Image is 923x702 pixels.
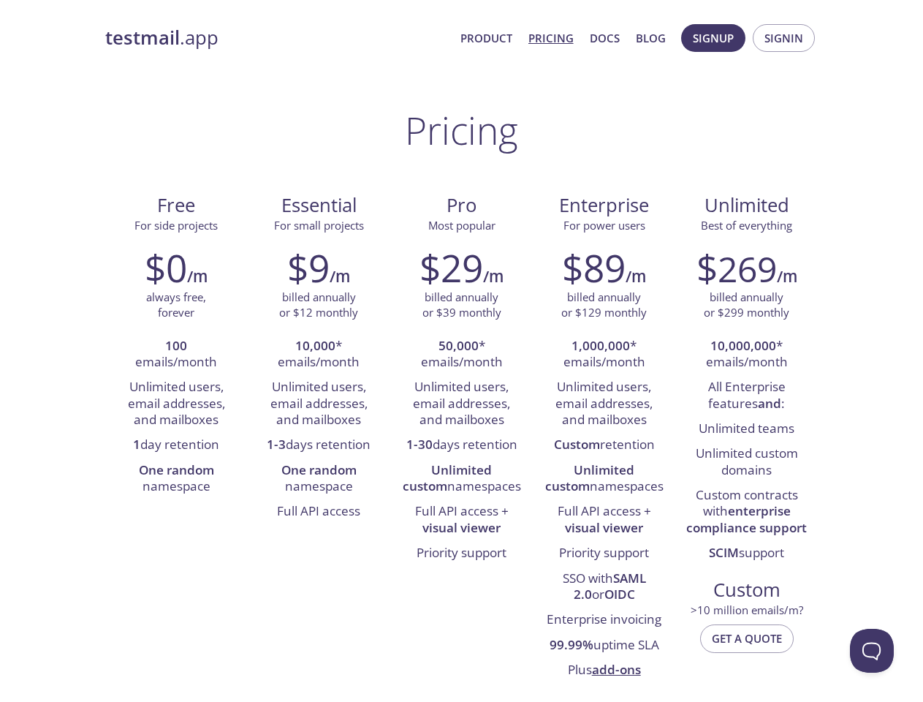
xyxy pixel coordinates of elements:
li: * emails/month [686,334,807,376]
h2: $29 [419,246,483,290]
li: Priority support [544,541,664,566]
strong: visual viewer [565,519,643,536]
li: days retention [401,433,522,458]
span: Signin [764,29,803,48]
span: Most popular [428,218,495,233]
li: Full API access + [401,499,522,541]
strong: One random [139,461,214,478]
span: Signup [693,29,734,48]
li: Unlimited teams [686,417,807,442]
strong: 100 [165,337,187,354]
strong: 1 [133,436,140,453]
strong: 50,000 [438,337,479,354]
strong: 1-3 [267,436,286,453]
button: Signin [753,24,815,52]
span: For power users [563,218,645,233]
strong: One random [281,461,357,478]
li: support [686,541,807,566]
li: Unlimited users, email addresses, and mailboxes [116,375,237,433]
h6: /m [330,264,350,289]
a: testmail.app [105,26,449,50]
span: 269 [718,245,777,292]
li: Unlimited users, email addresses, and mailboxes [259,375,379,433]
h6: /m [187,264,208,289]
h2: $0 [145,246,187,290]
li: Full API access [259,499,379,524]
li: namespace [259,458,379,500]
strong: Unlimited custom [545,461,635,494]
strong: enterprise compliance support [686,502,807,535]
p: billed annually or $39 monthly [422,290,501,321]
button: Get a quote [700,624,794,652]
a: add-ons [592,661,641,678]
iframe: Help Scout Beacon - Open [850,629,894,673]
strong: 1-30 [406,436,433,453]
h1: Pricing [405,108,518,152]
strong: Unlimited custom [403,461,493,494]
span: Best of everything [701,218,792,233]
span: Essential [259,193,379,218]
li: namespaces [544,458,664,500]
p: always free, forever [146,290,206,321]
li: Unlimited custom domains [686,442,807,483]
span: Get a quote [712,629,782,648]
strong: OIDC [604,586,635,603]
h6: /m [777,264,797,289]
span: Enterprise [544,193,664,218]
h2: $ [696,246,777,290]
span: Pro [402,193,521,218]
strong: 99.99% [550,636,593,653]
a: Docs [590,29,620,48]
strong: Custom [554,436,600,453]
li: All Enterprise features : [686,375,807,417]
p: billed annually or $299 monthly [704,290,789,321]
strong: testmail [105,25,180,50]
span: For small projects [274,218,364,233]
li: uptime SLA [544,633,664,658]
h2: $89 [562,246,626,290]
strong: SCIM [709,544,739,561]
li: namespace [116,458,237,500]
strong: visual viewer [422,519,501,536]
li: * emails/month [544,334,664,376]
li: SSO with or [544,567,664,608]
li: retention [544,433,664,458]
strong: 10,000 [295,337,335,354]
li: Plus [544,658,664,683]
li: Priority support [401,541,522,566]
li: Unlimited users, email addresses, and mailboxes [401,375,522,433]
strong: SAML 2.0 [574,570,646,603]
h2: $9 [287,246,330,290]
strong: and [758,395,781,412]
span: Free [117,193,236,218]
li: * emails/month [401,334,522,376]
h6: /m [483,264,504,289]
li: day retention [116,433,237,458]
li: emails/month [116,334,237,376]
button: Signup [681,24,745,52]
strong: 1,000,000 [571,337,630,354]
a: Product [460,29,512,48]
li: Unlimited users, email addresses, and mailboxes [544,375,664,433]
h6: /m [626,264,646,289]
li: Full API access + [544,499,664,541]
li: * emails/month [259,334,379,376]
a: Pricing [528,29,574,48]
strong: 10,000,000 [710,337,776,354]
li: Enterprise invoicing [544,608,664,633]
span: For side projects [134,218,218,233]
li: days retention [259,433,379,458]
span: Unlimited [704,192,789,218]
span: Custom [687,578,806,603]
p: billed annually or $129 monthly [561,290,647,321]
li: Custom contracts with [686,483,807,541]
span: > 10 million emails/m? [691,603,803,617]
li: namespaces [401,458,522,500]
p: billed annually or $12 monthly [279,290,358,321]
a: Blog [636,29,666,48]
